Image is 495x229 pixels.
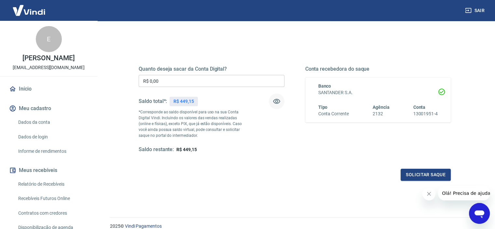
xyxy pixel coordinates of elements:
a: Dados da conta [16,116,89,129]
h5: Conta recebedora do saque [305,66,451,72]
h6: Conta Corrente [318,110,349,117]
a: Recebíveis Futuros Online [16,192,89,205]
a: Informe de rendimentos [16,145,89,158]
span: Tipo [318,105,328,110]
p: [PERSON_NAME] [22,55,75,62]
span: Olá! Precisa de ajuda? [4,5,55,10]
iframe: Mensagem da empresa [438,186,490,200]
iframe: Fechar mensagem [422,187,435,200]
a: Contratos com credores [16,207,89,220]
a: Relatório de Recebíveis [16,178,89,191]
a: Dados de login [16,130,89,144]
span: Agência [373,105,390,110]
button: Solicitar saque [401,169,451,181]
p: [EMAIL_ADDRESS][DOMAIN_NAME] [13,64,85,71]
p: *Corresponde ao saldo disponível para uso na sua Conta Digital Vindi. Incluindo os valores das ve... [139,109,248,138]
h5: Saldo total*: [139,98,167,105]
iframe: Botão para abrir a janela de mensagens [469,203,490,224]
p: R$ 449,15 [173,98,194,105]
h6: 2132 [373,110,390,117]
a: Início [8,82,89,96]
button: Meus recebíveis [8,163,89,178]
div: E [36,26,62,52]
span: R$ 449,15 [176,147,197,152]
button: Sair [464,5,487,17]
img: Vindi [8,0,50,20]
a: Vindi Pagamentos [125,223,162,229]
span: Banco [318,83,331,89]
span: Conta [413,105,425,110]
button: Meu cadastro [8,101,89,116]
h6: SANTANDER S.A. [318,89,438,96]
h5: Quanto deseja sacar da Conta Digital? [139,66,284,72]
h5: Saldo restante: [139,146,174,153]
h6: 13001951-4 [413,110,438,117]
